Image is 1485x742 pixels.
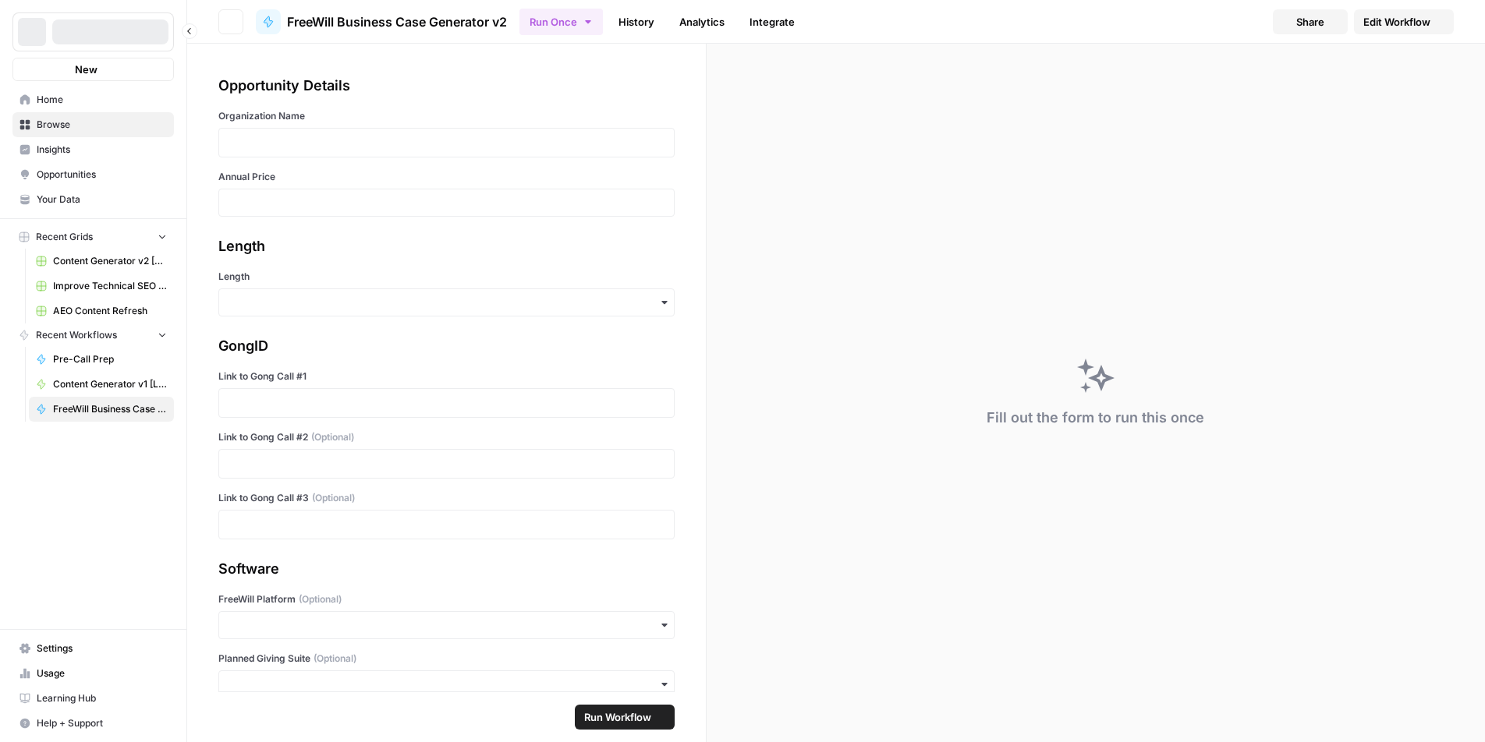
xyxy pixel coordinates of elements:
[218,109,675,123] label: Organization Name
[218,652,675,666] label: Planned Giving Suite
[29,249,174,274] a: Content Generator v2 [DRAFT] Test
[37,118,167,132] span: Browse
[1296,14,1324,30] span: Share
[12,162,174,187] a: Opportunities
[12,187,174,212] a: Your Data
[519,9,603,35] button: Run Once
[312,491,355,505] span: (Optional)
[12,58,174,81] button: New
[218,235,675,257] div: Length
[37,641,167,655] span: Settings
[12,225,174,249] button: Recent Grids
[12,711,174,736] button: Help + Support
[218,592,675,606] label: FreeWill Platform
[256,9,507,34] a: FreeWill Business Case Generator v2
[218,170,675,184] label: Annual Price
[53,254,167,268] span: Content Generator v2 [DRAFT] Test
[12,137,174,162] a: Insights
[36,328,117,342] span: Recent Workflows
[1273,9,1348,34] button: Share
[75,62,97,77] span: New
[37,93,167,107] span: Home
[12,686,174,711] a: Learning Hub
[12,112,174,137] a: Browse
[584,709,651,725] span: Run Workflow
[287,12,507,31] span: FreeWill Business Case Generator v2
[314,652,356,666] span: (Optional)
[218,430,675,444] label: Link to Gong Call #2
[29,372,174,397] a: Content Generator v1 [LIVE]
[218,335,675,357] div: GongID
[29,397,174,422] a: FreeWill Business Case Generator v2
[740,9,804,34] a: Integrate
[36,230,93,244] span: Recent Grids
[218,270,675,284] label: Length
[37,193,167,207] span: Your Data
[37,716,167,730] span: Help + Support
[12,636,174,661] a: Settings
[53,352,167,366] span: Pre-Call Prep
[37,168,167,182] span: Opportunities
[218,75,675,97] div: Opportunity Details
[299,592,342,606] span: (Optional)
[29,347,174,372] a: Pre-Call Prep
[37,666,167,680] span: Usage
[218,369,675,383] label: Link to Gong Call #1
[1354,9,1454,34] a: Edit Workflow
[53,279,167,293] span: Improve Technical SEO for Page
[53,377,167,391] span: Content Generator v1 [LIVE]
[29,299,174,323] a: AEO Content Refresh
[29,274,174,299] a: Improve Technical SEO for Page
[12,661,174,686] a: Usage
[1363,14,1430,30] span: Edit Workflow
[53,402,167,416] span: FreeWill Business Case Generator v2
[670,9,734,34] a: Analytics
[987,407,1204,429] div: Fill out the form to run this once
[12,323,174,347] button: Recent Workflows
[218,491,675,505] label: Link to Gong Call #3
[609,9,664,34] a: History
[311,430,354,444] span: (Optional)
[218,558,675,580] div: Software
[53,304,167,318] span: AEO Content Refresh
[37,143,167,157] span: Insights
[37,691,167,705] span: Learning Hub
[12,87,174,112] a: Home
[575,705,675,730] button: Run Workflow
